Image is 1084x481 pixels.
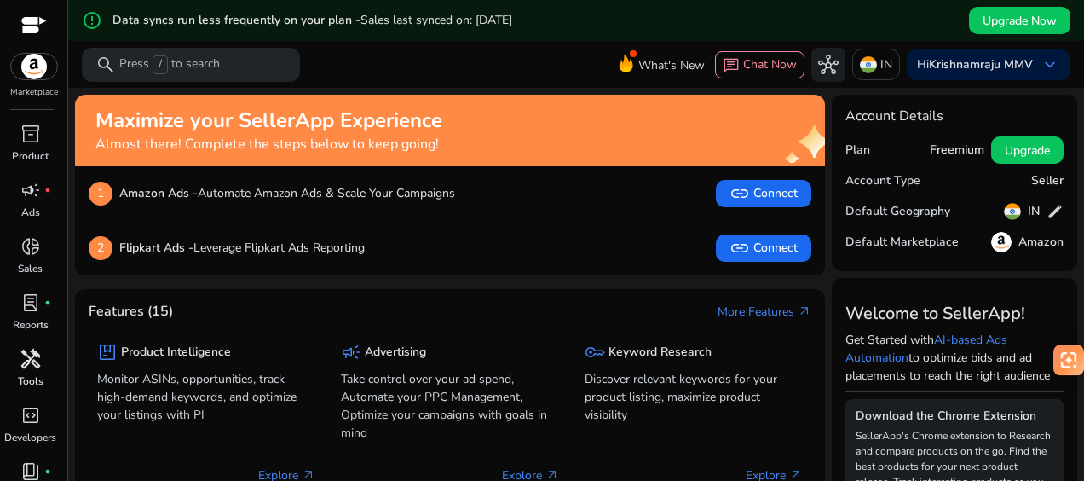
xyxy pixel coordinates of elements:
[729,183,798,204] span: Connect
[1028,205,1040,219] h5: IN
[798,304,811,318] span: arrow_outward
[991,136,1064,164] button: Upgrade
[845,331,1064,385] p: Get Started with to optimize bids and ad placements to reach the right audience
[723,57,740,74] span: chat
[1047,203,1064,220] span: edit
[880,49,892,79] p: IN
[845,174,920,188] h5: Account Type
[845,235,959,250] h5: Default Marketplace
[716,180,811,207] button: linkConnect
[44,468,51,475] span: fiber_manual_record
[82,10,102,31] mat-icon: error_outline
[729,238,798,258] span: Connect
[89,236,112,260] p: 2
[983,12,1057,30] span: Upgrade Now
[97,342,118,362] span: package
[10,86,58,99] p: Marketplace
[20,180,41,200] span: campaign
[20,293,41,313] span: lab_profile
[845,108,1064,125] h4: Account Details
[917,59,1033,71] p: Hi
[638,50,705,80] span: What's New
[718,303,811,321] a: More Featuresarrow_outward
[21,205,40,220] p: Ads
[12,148,49,164] p: Product
[585,342,605,362] span: key
[716,235,811,262] button: linkConnect
[20,405,41,426] span: code_blocks
[360,12,512,28] span: Sales last synced on: [DATE]
[18,261,43,276] p: Sales
[856,409,1053,424] h5: Download the Chrome Extension
[119,239,365,257] p: Leverage Flipkart Ads Reporting
[119,240,193,256] b: Flipkart Ads -
[969,7,1070,34] button: Upgrade Now
[845,332,1007,366] a: AI-based Ads Automation
[1040,55,1060,75] span: keyboard_arrow_down
[1031,174,1064,188] h5: Seller
[44,299,51,306] span: fiber_manual_record
[4,430,56,445] p: Developers
[929,56,1033,72] b: Krishnamraju MMV
[119,185,198,201] b: Amazon Ads -
[11,54,57,79] img: amazon.svg
[119,55,220,74] p: Press to search
[729,238,750,258] span: link
[930,143,984,158] h5: Freemium
[811,48,845,82] button: hub
[95,108,442,133] h2: Maximize your SellerApp Experience
[608,345,712,360] h5: Keyword Research
[743,56,797,72] span: Chat Now
[13,317,49,333] p: Reports
[860,56,877,73] img: in.svg
[991,232,1012,252] img: amazon.svg
[715,51,804,78] button: chatChat Now
[89,304,173,320] h4: Features (15)
[341,342,361,362] span: campaign
[845,304,1064,324] h3: Welcome to SellerApp!
[119,184,455,202] p: Automate Amazon Ads & Scale Your Campaigns
[97,370,315,424] p: Monitor ASINs, opportunities, track high-demand keywords, and optimize your listings with PI
[20,124,41,144] span: inventory_2
[1004,203,1021,220] img: in.svg
[18,374,43,389] p: Tools
[89,182,112,206] p: 1
[20,349,41,369] span: handyman
[121,345,231,360] h5: Product Intelligence
[95,136,442,153] h4: Almost there! Complete the steps below to keep going!
[365,345,426,360] h5: Advertising
[20,236,41,257] span: donut_small
[44,187,51,194] span: fiber_manual_record
[845,143,870,158] h5: Plan
[112,14,512,28] h5: Data syncs run less frequently on your plan -
[1018,235,1064,250] h5: Amazon
[818,55,839,75] span: hub
[341,370,559,442] p: Take control over your ad spend, Automate your PPC Management, Optimize your campaigns with goals...
[1005,142,1050,159] span: Upgrade
[729,183,750,204] span: link
[95,55,116,75] span: search
[153,55,168,74] span: /
[585,370,803,424] p: Discover relevant keywords for your product listing, maximize product visibility
[845,205,950,219] h5: Default Geography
